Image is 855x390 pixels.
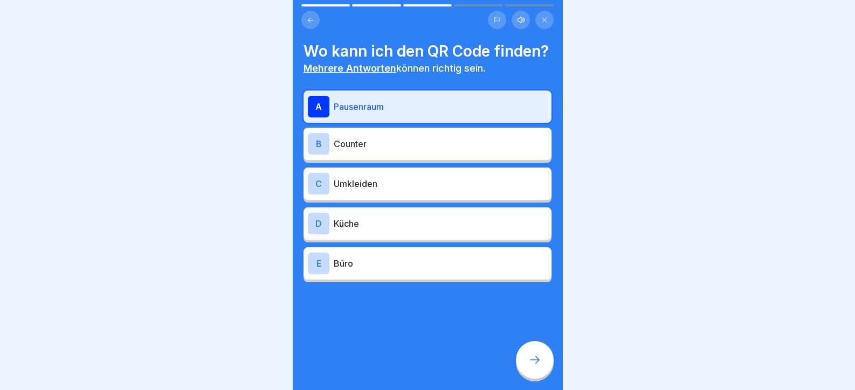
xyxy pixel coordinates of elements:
p: Pausenraum [334,100,547,113]
div: D [308,213,329,234]
h4: Wo kann ich den QR Code finden? [304,42,551,60]
p: Counter [334,137,547,150]
div: B [308,133,329,155]
p: können richtig sein. [304,62,551,74]
p: Küche [334,217,547,230]
div: A [308,96,329,117]
div: E [308,253,329,274]
p: Umkleiden [334,177,547,190]
div: C [308,173,329,194]
b: Mehrere Antworten [304,62,396,74]
p: Büro [334,257,547,270]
